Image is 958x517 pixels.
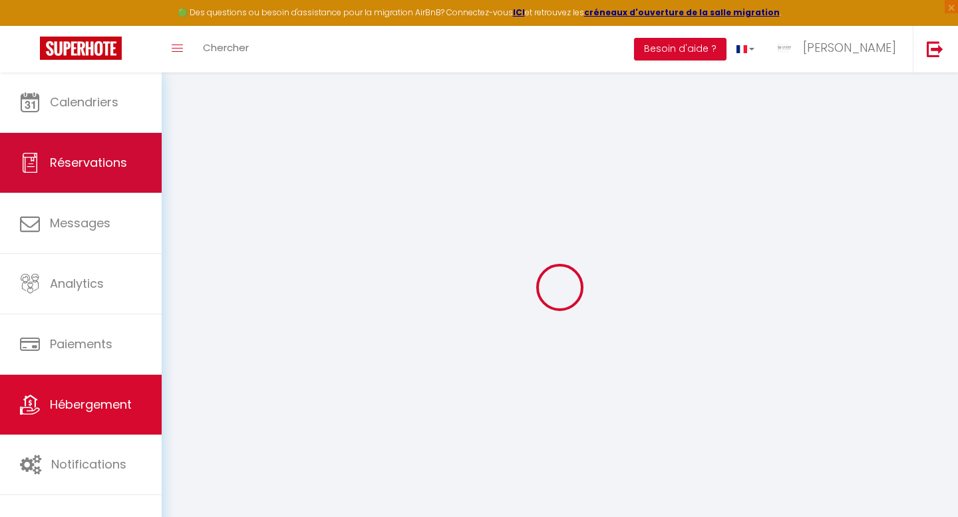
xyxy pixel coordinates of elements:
[634,38,726,60] button: Besoin d'aide ?
[50,94,118,110] span: Calendriers
[11,5,51,45] button: Ouvrir le widget de chat LiveChat
[901,457,948,507] iframe: Chat
[50,215,110,231] span: Messages
[774,38,794,58] img: ...
[927,41,943,57] img: logout
[764,26,913,72] a: ... [PERSON_NAME]
[203,41,249,54] span: Chercher
[803,39,896,56] span: [PERSON_NAME]
[193,26,259,72] a: Chercher
[584,7,780,18] a: créneaux d'ouverture de la salle migration
[50,275,104,292] span: Analytics
[50,396,132,413] span: Hébergement
[50,154,127,171] span: Réservations
[51,456,126,472] span: Notifications
[40,37,122,60] img: Super Booking
[50,336,112,352] span: Paiements
[513,7,525,18] a: ICI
